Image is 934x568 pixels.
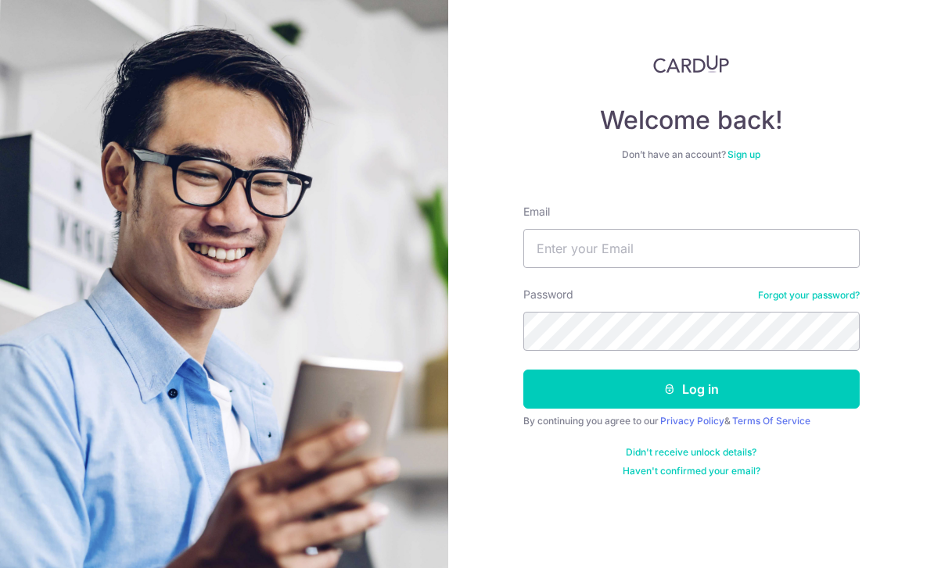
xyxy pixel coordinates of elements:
img: CardUp Logo [653,55,730,73]
a: Terms Of Service [732,415,810,427]
h4: Welcome back! [523,105,860,136]
a: Didn't receive unlock details? [626,446,756,459]
a: Forgot your password? [758,289,860,302]
a: Sign up [727,148,760,160]
a: Privacy Policy [660,415,724,427]
input: Enter your Email [523,229,860,268]
div: By continuing you agree to our & [523,415,860,427]
label: Password [523,287,573,302]
label: Email [523,204,550,220]
div: Don’t have an account? [523,148,860,161]
button: Log in [523,370,860,409]
a: Haven't confirmed your email? [623,465,760,477]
